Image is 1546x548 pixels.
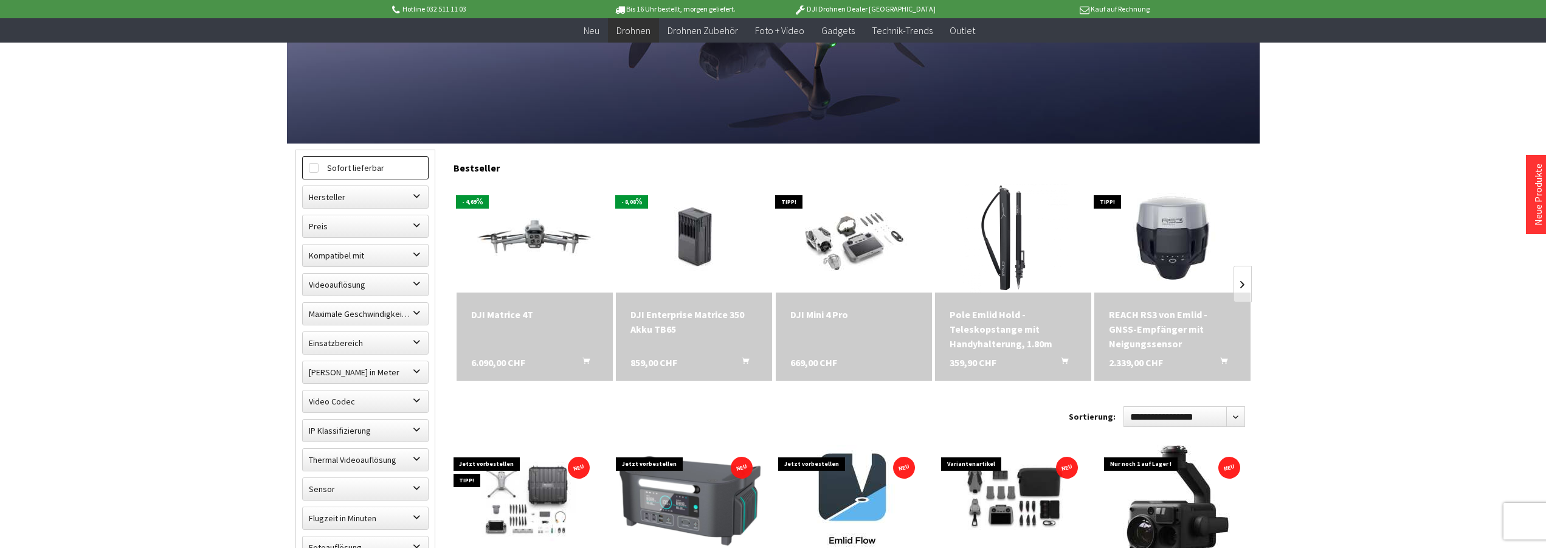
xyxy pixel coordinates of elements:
div: DJI Mini 4 Pro [790,307,917,322]
div: Pole Emlid Hold - Teleskopstange mit Handyhalterung, 1.80m [950,307,1077,351]
p: DJI Drohnen Dealer [GEOGRAPHIC_DATA] [770,2,959,16]
a: DJI Mini 4 Pro 669,00 CHF [790,307,917,322]
a: Technik-Trends [863,18,941,43]
label: Hersteller [303,186,428,208]
span: 2.339,00 CHF [1109,355,1163,370]
img: DJI Matrice 4T [457,193,613,282]
label: Sofort lieferbar [303,157,428,179]
label: Thermal Videoauflösung [303,449,428,471]
span: Drohnen Zubehör [668,24,738,36]
a: Gadgets [813,18,863,43]
a: Drohnen [608,18,659,43]
span: 6.090,00 CHF [471,355,525,370]
label: Sensor [303,478,428,500]
label: Videoauflösung [303,274,428,296]
a: DJI Enterprise Matrice 350 Akku TB65 859,00 CHF In den Warenkorb [630,307,757,336]
button: In den Warenkorb [1206,355,1235,371]
img: SOREIN Main Base H1060 Powerstation – 1037 Wh, 2200 W, LiFePO4 [616,453,763,547]
label: Video Codec [303,390,428,412]
a: Outlet [941,18,984,43]
label: Preis [303,215,428,237]
a: Neu [575,18,608,43]
button: In den Warenkorb [568,355,597,371]
img: Pole Emlid Hold - Teleskopstange mit Handyhalterung, 1.80m [958,183,1068,293]
p: Hotline 032 511 11 03 [390,2,580,16]
button: In den Warenkorb [727,355,756,371]
label: Maximale Geschwindigkeit in km/h [303,303,428,325]
span: 859,00 CHF [630,355,677,370]
a: Drohnen Zubehör [659,18,747,43]
img: DJI Mini 4 Pro [785,183,922,293]
div: Bestseller [454,150,1251,180]
label: Einsatzbereich [303,332,428,354]
span: Outlet [950,24,975,36]
div: REACH RS3 von Emlid - GNSS-Empfänger mit Neigungssensor [1109,307,1236,351]
span: 669,00 CHF [790,355,837,370]
span: Neu [584,24,599,36]
span: Gadgets [821,24,855,36]
a: REACH RS3 von Emlid - GNSS-Empfänger mit Neigungssensor 2.339,00 CHF In den Warenkorb [1109,307,1236,351]
div: DJI Matrice 4T [471,307,598,322]
label: Sortierung: [1069,407,1116,426]
p: Kauf auf Rechnung [960,2,1150,16]
label: Maximale Flughöhe in Meter [303,361,428,383]
a: DJI Matrice 4T 6.090,00 CHF In den Warenkorb [471,307,598,322]
span: Technik-Trends [872,24,933,36]
label: IP Klassifizierung [303,420,428,442]
label: Flugzeit in Minuten [303,507,428,529]
span: Drohnen [616,24,650,36]
a: Foto + Video [747,18,813,43]
p: Bis 16 Uhr bestellt, morgen geliefert. [580,2,770,16]
div: DJI Enterprise Matrice 350 Akku TB65 [630,307,757,336]
a: Pole Emlid Hold - Teleskopstange mit Handyhalterung, 1.80m 359,90 CHF In den Warenkorb [950,307,1077,351]
button: In den Warenkorb [1046,355,1075,371]
span: Foto + Video [755,24,804,36]
img: DJI Enterprise Matrice 350 Akku TB65 [626,183,762,293]
img: REACH RS3 von Emlid - GNSS-Empfänger mit Neigungssensor [1118,183,1227,293]
label: Kompatibel mit [303,245,428,266]
span: 359,90 CHF [950,355,996,370]
a: Neue Produkte [1532,164,1544,226]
